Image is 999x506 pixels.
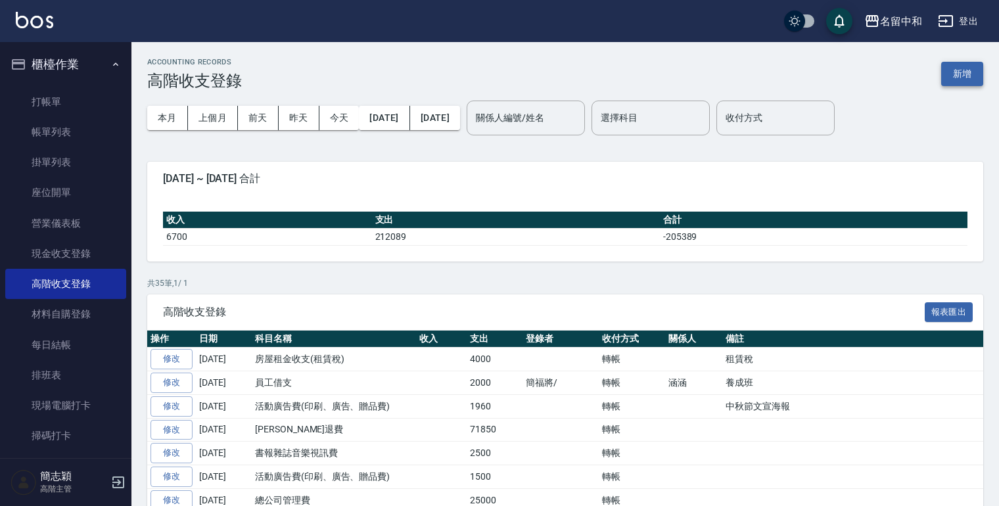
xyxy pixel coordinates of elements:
[925,302,973,323] button: 報表匯出
[147,106,188,130] button: 本月
[147,72,242,90] h3: 高階收支登錄
[5,360,126,390] a: 排班表
[933,9,983,34] button: 登出
[5,147,126,177] a: 掛單列表
[410,106,460,130] button: [DATE]
[163,172,967,185] span: [DATE] ~ [DATE] 合計
[196,418,252,442] td: [DATE]
[599,331,665,348] th: 收付方式
[163,228,372,245] td: 6700
[5,87,126,117] a: 打帳單
[467,465,523,489] td: 1500
[319,106,360,130] button: 今天
[196,394,252,418] td: [DATE]
[5,299,126,329] a: 材料自購登錄
[5,47,126,81] button: 櫃檯作業
[151,373,193,393] a: 修改
[826,8,852,34] button: save
[147,58,242,66] h2: ACCOUNTING RECORDS
[467,371,523,395] td: 2000
[925,305,973,317] a: 報表匯出
[467,442,523,465] td: 2500
[665,331,722,348] th: 關係人
[196,331,252,348] th: 日期
[252,394,416,418] td: 活動廣告費(印刷、廣告、贈品費)
[941,67,983,80] a: 新增
[5,390,126,421] a: 現場電腦打卡
[252,418,416,442] td: [PERSON_NAME]退費
[599,418,665,442] td: 轉帳
[40,470,107,483] h5: 簡志穎
[416,331,467,348] th: 收入
[188,106,238,130] button: 上個月
[151,349,193,369] a: 修改
[665,371,722,395] td: 涵涵
[5,330,126,360] a: 每日結帳
[941,62,983,86] button: 新增
[163,306,925,319] span: 高階收支登錄
[151,396,193,417] a: 修改
[5,208,126,239] a: 營業儀表板
[467,418,523,442] td: 71850
[252,331,416,348] th: 科目名稱
[467,331,523,348] th: 支出
[467,394,523,418] td: 1960
[279,106,319,130] button: 昨天
[599,465,665,489] td: 轉帳
[40,483,107,495] p: 高階主管
[599,394,665,418] td: 轉帳
[5,239,126,269] a: 現金收支登錄
[372,212,660,229] th: 支出
[252,465,416,489] td: 活動廣告費(印刷、廣告、贈品費)
[523,371,599,395] td: 簡福將/
[238,106,279,130] button: 前天
[859,8,927,35] button: 名留中和
[151,420,193,440] a: 修改
[196,348,252,371] td: [DATE]
[196,442,252,465] td: [DATE]
[5,117,126,147] a: 帳單列表
[523,331,599,348] th: 登錄者
[660,228,967,245] td: -205389
[11,469,37,495] img: Person
[599,348,665,371] td: 轉帳
[252,348,416,371] td: 房屋租金收支(租賃稅)
[5,421,126,451] a: 掃碼打卡
[147,331,196,348] th: 操作
[467,348,523,371] td: 4000
[599,371,665,395] td: 轉帳
[880,13,922,30] div: 名留中和
[599,442,665,465] td: 轉帳
[196,465,252,489] td: [DATE]
[163,212,372,229] th: 收入
[660,212,967,229] th: 合計
[5,457,126,491] button: 預約管理
[151,443,193,463] a: 修改
[147,277,983,289] p: 共 35 筆, 1 / 1
[359,106,409,130] button: [DATE]
[252,371,416,395] td: 員工借支
[372,228,660,245] td: 212089
[5,269,126,299] a: 高階收支登錄
[252,442,416,465] td: 書報雜誌音樂視訊費
[196,371,252,395] td: [DATE]
[5,177,126,208] a: 座位開單
[16,12,53,28] img: Logo
[151,467,193,487] a: 修改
